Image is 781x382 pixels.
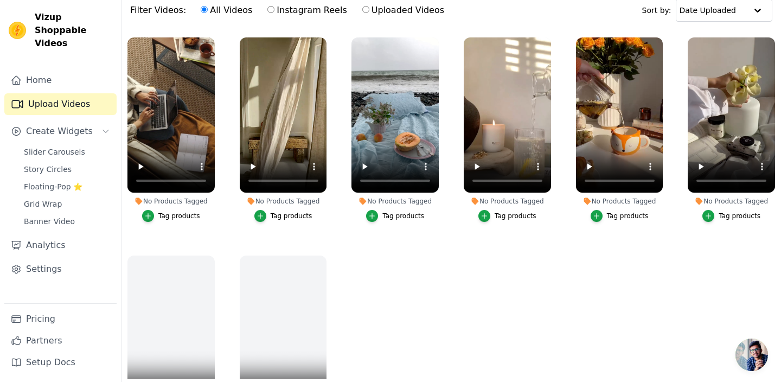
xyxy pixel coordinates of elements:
button: Tag products [366,210,424,222]
label: All Videos [200,3,253,17]
div: Tag products [719,212,760,220]
label: Uploaded Videos [362,3,445,17]
div: No Products Tagged [688,197,775,206]
button: Tag products [254,210,312,222]
a: Grid Wrap [17,196,117,212]
div: Tag products [382,212,424,220]
a: Analytics [4,234,117,256]
span: Grid Wrap [24,199,62,209]
div: Tag products [271,212,312,220]
div: No Products Tagged [464,197,551,206]
a: Aprire la chat [735,339,768,371]
a: Partners [4,330,117,352]
a: Slider Carousels [17,144,117,160]
a: Upload Videos [4,93,117,115]
div: Tag products [495,212,536,220]
button: Tag products [591,210,649,222]
a: Story Circles [17,162,117,177]
div: No Products Tagged [351,197,439,206]
div: No Products Tagged [576,197,663,206]
input: All Videos [201,6,208,13]
div: Tag products [158,212,200,220]
input: Instagram Reels [267,6,274,13]
a: Setup Docs [4,352,117,373]
span: Create Widgets [26,125,93,138]
span: Slider Carousels [24,147,85,157]
div: Tag products [607,212,649,220]
button: Tag products [478,210,536,222]
span: Vizup Shoppable Videos [35,11,112,50]
span: Banner Video [24,216,75,227]
button: Create Widgets [4,120,117,142]
a: Floating-Pop ⭐ [17,179,117,194]
label: Instagram Reels [267,3,347,17]
input: Uploaded Videos [362,6,369,13]
a: Banner Video [17,214,117,229]
span: Floating-Pop ⭐ [24,181,82,192]
button: Tag products [142,210,200,222]
div: No Products Tagged [240,197,327,206]
a: Home [4,69,117,91]
button: Tag products [702,210,760,222]
a: Pricing [4,308,117,330]
img: Vizup [9,22,26,39]
span: Story Circles [24,164,72,175]
div: No Products Tagged [127,197,215,206]
a: Settings [4,258,117,280]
